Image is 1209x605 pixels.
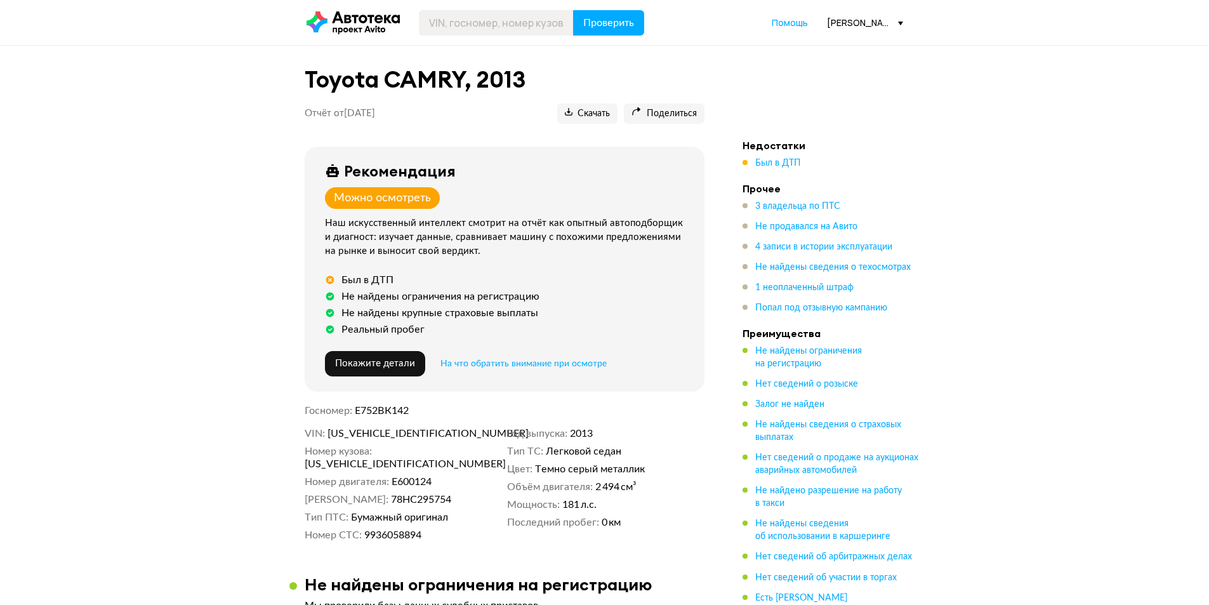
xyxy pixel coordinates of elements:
div: Не найдены ограничения на регистрацию [341,290,539,303]
span: Темно серый металлик [535,463,645,475]
span: Нет сведений об арбитражных делах [755,552,912,561]
span: Проверить [583,18,634,28]
div: Был в ДТП [341,274,393,286]
h1: Toyota CAMRY, 2013 [305,66,704,93]
dt: VIN [305,427,325,440]
dt: Мощность [507,498,560,511]
span: Покажите детали [335,359,415,368]
span: 2013 [570,427,593,440]
dt: Тип ПТС [305,511,348,524]
span: Был в ДТП [755,159,801,168]
span: [US_VEHICLE_IDENTIFICATION_NUMBER] [327,427,473,440]
h4: Преимущества [743,327,920,340]
dt: Год выпуска [507,427,567,440]
span: Есть [PERSON_NAME] [755,594,847,602]
div: Наш искусственный интеллект смотрит на отчёт как опытный автоподборщик и диагност: изучает данные... [325,216,689,258]
span: Нет сведений о розыске [755,380,858,389]
span: Нет сведений о продаже на аукционах аварийных автомобилей [755,453,918,475]
dt: Номер двигателя [305,475,389,488]
input: VIN, госномер, номер кузова [419,10,574,36]
span: Бумажный оригинал [351,511,448,524]
dt: Последний пробег [507,516,599,529]
span: Не найдены сведения об использовании в каршеринге [755,519,890,541]
button: Поделиться [624,103,704,124]
span: 2 494 см³ [595,481,637,493]
span: 3 владельца по ПТС [755,202,840,211]
dt: Цвет [507,463,532,475]
h4: Недостатки [743,139,920,152]
span: Не найдены ограничения на регистрацию [755,347,862,368]
span: Нет сведений об участии в торгах [755,573,897,582]
span: Не найдены сведения о страховых выплатах [755,420,901,442]
div: [PERSON_NAME][EMAIL_ADDRESS][DOMAIN_NAME] [827,17,903,29]
div: Реальный пробег [341,323,425,336]
span: 78НС295754 [391,493,451,506]
span: 9936058894 [364,529,421,542]
dt: Госномер [305,404,352,417]
a: Помощь [772,17,808,29]
button: Покажите детали [325,351,425,376]
dt: Тип ТС [507,445,543,458]
span: Не продавался на Авито [755,222,857,231]
span: Попал под отзывную кампанию [755,303,887,312]
dt: Объём двигателя [507,481,593,493]
span: 4 записи в истории эксплуатации [755,243,892,251]
div: Не найдены крупные страховые выплаты [341,307,538,319]
h3: Не найдены ограничения на регистрацию [305,575,652,594]
dt: Номер кузова [305,445,372,458]
dt: Номер СТС [305,529,362,542]
span: На что обратить внимание при осмотре [440,359,607,368]
div: Можно осмотреть [334,191,431,205]
span: Не найдено разрешение на работу в такси [755,486,902,508]
span: 1 неоплаченный штраф [755,283,854,292]
span: Е752ВК142 [355,406,409,416]
span: Скачать [565,108,610,120]
button: Скачать [557,103,618,124]
button: Проверить [573,10,644,36]
span: 181 л.с. [562,498,597,511]
div: Рекомендация [344,162,456,180]
span: 0 км [602,516,621,529]
h4: Прочее [743,182,920,195]
span: Е600124 [392,475,432,488]
span: Не найдены сведения о техосмотрах [755,263,911,272]
span: [US_VEHICLE_IDENTIFICATION_NUMBER] [305,458,451,470]
dt: [PERSON_NAME] [305,493,388,506]
span: Поделиться [631,108,697,120]
p: Отчёт от [DATE] [305,107,375,120]
span: Легковой седан [546,445,621,458]
span: Залог не найден [755,400,824,409]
